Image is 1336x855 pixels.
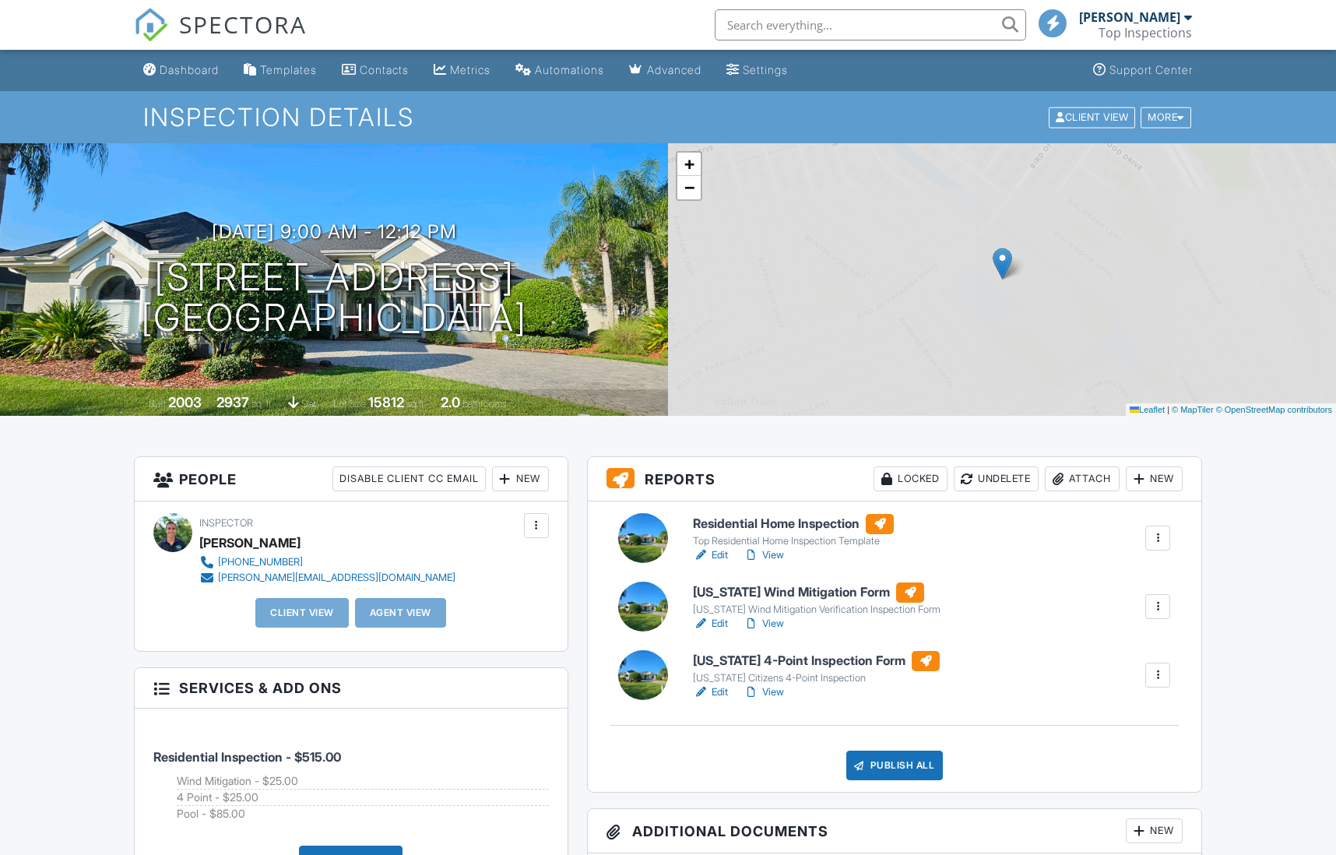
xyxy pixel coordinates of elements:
[336,56,415,85] a: Contacts
[143,104,1192,131] h1: Inspection Details
[846,751,944,780] div: Publish All
[450,63,490,76] div: Metrics
[134,8,168,42] img: The Best Home Inspection Software - Spectora
[1047,111,1139,122] a: Client View
[462,398,507,410] span: bathrooms
[212,221,457,242] h3: [DATE] 9:00 am - 12:12 pm
[441,394,460,410] div: 2.0
[693,582,940,603] h6: [US_STATE] Wind Mitigation Form
[177,773,549,790] li: Add on: Wind Mitigation
[492,466,549,491] div: New
[693,514,894,548] a: Residential Home Inspection Top Residential Home Inspection Template
[693,582,940,617] a: [US_STATE] Wind Mitigation Form [US_STATE] Wind Mitigation Verification Inspection Form
[1049,107,1135,128] div: Client View
[1141,107,1191,128] div: More
[677,153,701,176] a: Zoom in
[1079,9,1180,25] div: [PERSON_NAME]
[715,9,1026,40] input: Search everything...
[509,56,610,85] a: Automations (Basic)
[684,178,694,197] span: −
[301,398,318,410] span: slab
[332,466,486,491] div: Disable Client CC Email
[177,790,549,806] li: Add on: 4 Point
[993,248,1012,280] img: Marker
[134,21,307,54] a: SPECTORA
[874,466,948,491] div: Locked
[135,668,568,709] h3: Services & Add ons
[177,806,549,822] li: Add on: Pool
[199,554,455,570] a: [PHONE_NUMBER]
[1109,63,1193,76] div: Support Center
[693,616,728,632] a: Edit
[693,535,894,547] div: Top Residential Home Inspection Template
[237,56,323,85] a: Templates
[677,176,701,199] a: Zoom out
[1167,405,1169,414] span: |
[137,56,225,85] a: Dashboard
[743,63,788,76] div: Settings
[588,457,1202,501] h3: Reports
[218,572,455,584] div: [PERSON_NAME][EMAIL_ADDRESS][DOMAIN_NAME]
[333,398,366,410] span: Lot Size
[744,616,784,632] a: View
[199,517,253,529] span: Inspector
[1099,25,1192,40] div: Top Inspections
[535,63,604,76] div: Automations
[744,684,784,700] a: View
[360,63,409,76] div: Contacts
[1130,405,1165,414] a: Leaflet
[744,547,784,563] a: View
[693,603,940,616] div: [US_STATE] Wind Mitigation Verification Inspection Form
[954,466,1039,491] div: Undelete
[368,394,404,410] div: 15812
[693,651,940,671] h6: [US_STATE] 4-Point Inspection Form
[1216,405,1332,414] a: © OpenStreetMap contributors
[153,749,341,765] span: Residential Inspection - $515.00
[216,394,249,410] div: 2937
[168,394,202,410] div: 2003
[1087,56,1199,85] a: Support Center
[218,556,303,568] div: [PHONE_NUMBER]
[1126,466,1183,491] div: New
[406,398,426,410] span: sq.ft.
[149,398,166,410] span: Built
[693,651,940,685] a: [US_STATE] 4-Point Inspection Form [US_STATE] Citizens 4-Point Inspection
[1045,466,1120,491] div: Attach
[693,672,940,684] div: [US_STATE] Citizens 4-Point Inspection
[693,547,728,563] a: Edit
[588,809,1202,853] h3: Additional Documents
[260,63,317,76] div: Templates
[647,63,701,76] div: Advanced
[720,56,794,85] a: Settings
[693,684,728,700] a: Edit
[1126,818,1183,843] div: New
[199,570,455,586] a: [PERSON_NAME][EMAIL_ADDRESS][DOMAIN_NAME]
[623,56,708,85] a: Advanced
[153,720,549,833] li: Service: Residential Inspection
[1172,405,1214,414] a: © MapTiler
[251,398,273,410] span: sq. ft.
[141,257,527,340] h1: [STREET_ADDRESS] [GEOGRAPHIC_DATA]
[199,531,301,554] div: [PERSON_NAME]
[135,457,568,501] h3: People
[684,154,694,174] span: +
[160,63,219,76] div: Dashboard
[179,8,307,40] span: SPECTORA
[427,56,497,85] a: Metrics
[693,514,894,534] h6: Residential Home Inspection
